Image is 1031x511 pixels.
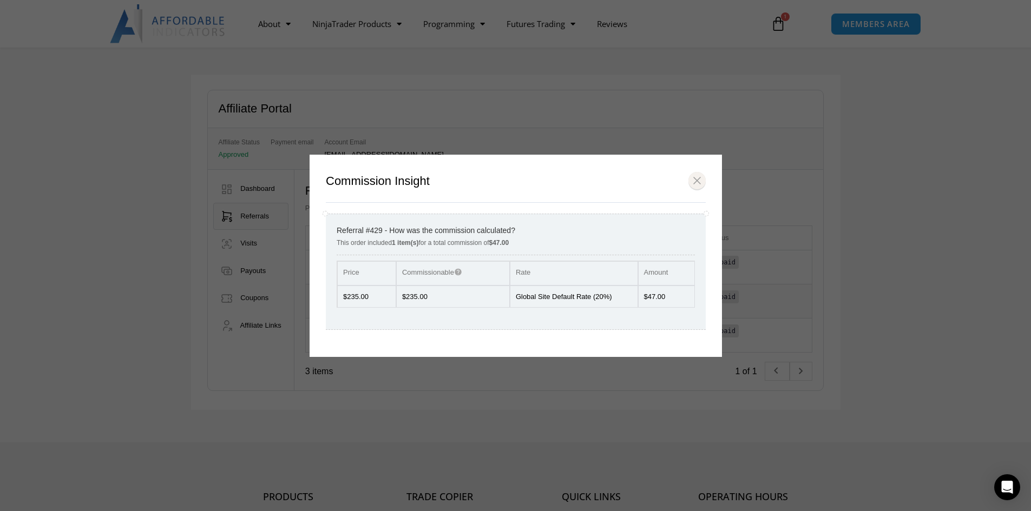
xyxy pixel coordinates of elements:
h2: Commission Insight [326,174,430,189]
bdi: 235.00 [402,292,427,300]
span: $ [643,292,647,300]
span: $ [402,292,405,300]
span: Commissionable [402,268,462,276]
bdi: 47.00 [489,238,509,246]
bdi: 47.00 [643,292,665,300]
strong: 1 item(s) [392,238,418,246]
span: Amount [643,268,668,276]
td: Global Site Default Rate (20%) [509,285,638,308]
div: Open Intercom Messenger [994,474,1020,500]
div: Referral #429 - How was the commission calculated? [337,224,695,255]
p: This order included for a total commission of [337,236,695,249]
bdi: 235.00 [343,292,369,300]
button: Close modal [688,171,706,190]
span: Price [343,268,359,276]
span: $ [489,238,492,246]
span: Rate [515,268,530,276]
span: $ [343,292,347,300]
